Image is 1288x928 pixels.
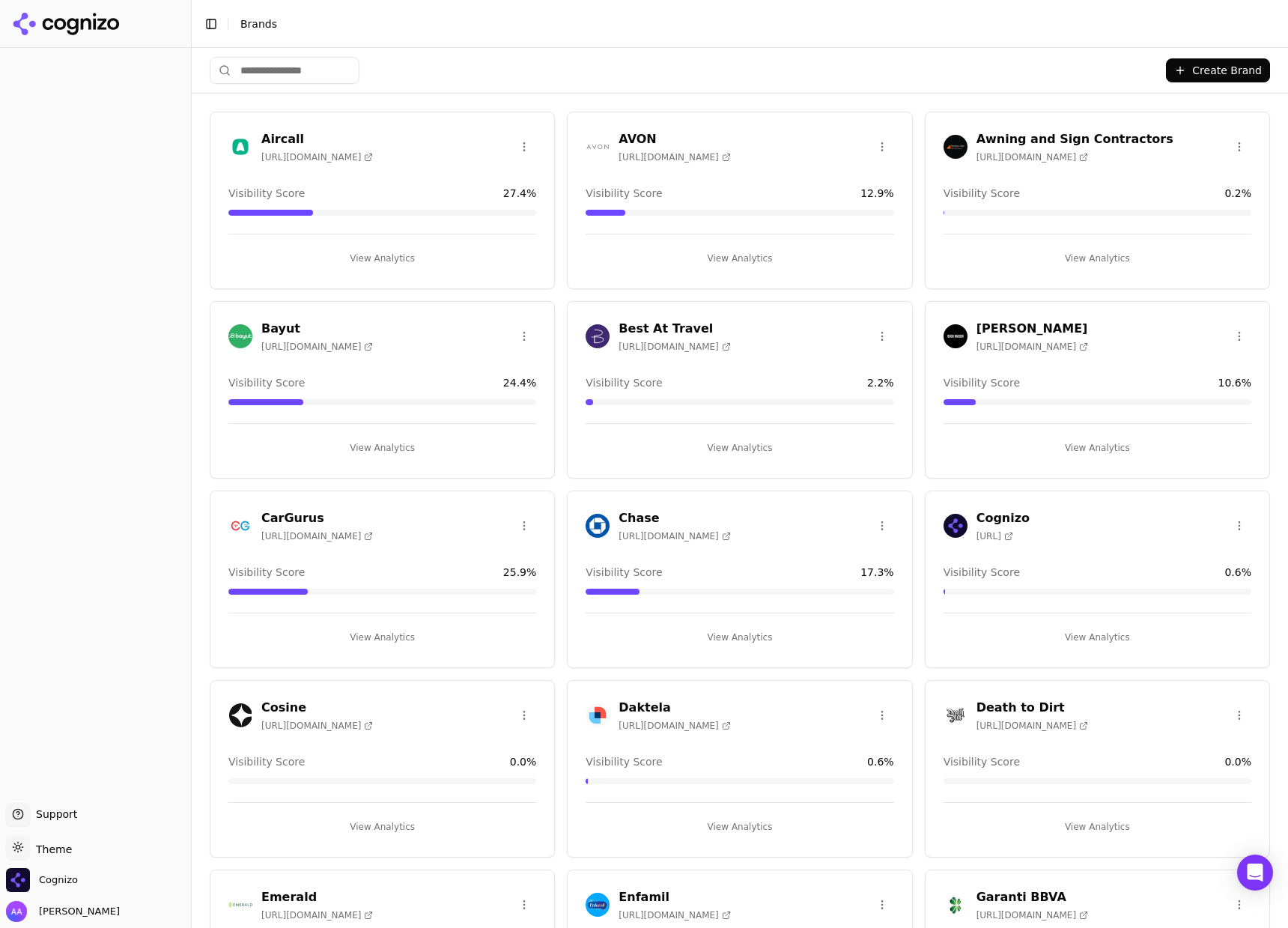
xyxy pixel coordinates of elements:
h3: Cosine [261,699,373,717]
img: Buck Mason [944,324,967,348]
span: 25.9 % [503,565,536,580]
span: [URL][DOMAIN_NAME] [619,909,730,921]
h3: Chase [619,509,730,527]
span: [URL][DOMAIN_NAME] [261,909,373,921]
span: Support [30,807,77,822]
span: Visibility Score [944,375,1020,390]
span: Visibility Score [586,375,662,390]
span: Visibility Score [228,186,305,201]
button: View Analytics [228,815,536,839]
span: Visibility Score [586,186,662,201]
span: [URL][DOMAIN_NAME] [261,720,373,732]
span: 0.0 % [510,754,537,769]
span: 24.4 % [503,375,536,390]
span: 10.6 % [1218,375,1251,390]
span: [URL][DOMAIN_NAME] [976,909,1088,921]
span: Visibility Score [586,565,662,580]
img: Awning and Sign Contractors [944,135,967,159]
span: Cognizo [39,873,78,887]
span: [URL][DOMAIN_NAME] [619,341,730,353]
button: View Analytics [586,815,893,839]
img: Chase [586,514,610,538]
span: Theme [30,843,72,855]
img: AVON [586,135,610,159]
button: View Analytics [944,815,1251,839]
img: Death to Dirt [944,703,967,727]
h3: Daktela [619,699,730,717]
span: 0.6 % [1224,565,1251,580]
span: [URL][DOMAIN_NAME] [976,720,1088,732]
img: Best At Travel [586,324,610,348]
button: View Analytics [228,625,536,649]
span: [URL][DOMAIN_NAME] [976,341,1088,353]
button: View Analytics [944,436,1251,460]
button: View Analytics [586,625,893,649]
img: Bayut [228,324,252,348]
nav: breadcrumb [240,16,1246,31]
span: [URL][DOMAIN_NAME] [261,530,373,542]
img: CarGurus [228,514,252,538]
img: Aircall [228,135,252,159]
span: Visibility Score [944,186,1020,201]
img: Cognizo [944,514,967,538]
button: Open user button [6,901,120,922]
h3: Cognizo [976,509,1030,527]
span: 0.0 % [1224,754,1251,769]
h3: Garanti BBVA [976,888,1088,906]
span: Visibility Score [944,754,1020,769]
h3: Best At Travel [619,320,730,338]
span: [URL] [976,530,1013,542]
div: Open Intercom Messenger [1237,855,1273,891]
h3: Aircall [261,130,373,148]
span: [URL][DOMAIN_NAME] [619,151,730,163]
button: Create Brand [1166,58,1270,82]
img: Emerald [228,893,252,917]
button: View Analytics [944,246,1251,270]
button: View Analytics [228,246,536,270]
h3: Death to Dirt [976,699,1088,717]
h3: CarGurus [261,509,373,527]
span: [URL][DOMAIN_NAME] [261,341,373,353]
button: Open organization switcher [6,868,78,892]
span: [URL][DOMAIN_NAME] [619,530,730,542]
span: 27.4 % [503,186,536,201]
img: Cognizo [6,868,30,892]
img: Garanti BBVA [944,893,967,917]
span: 17.3 % [860,565,893,580]
button: View Analytics [228,436,536,460]
span: Visibility Score [228,375,305,390]
button: View Analytics [586,436,893,460]
span: Visibility Score [228,754,305,769]
span: Visibility Score [586,754,662,769]
span: [PERSON_NAME] [33,905,120,918]
span: 0.2 % [1224,186,1251,201]
span: 0.6 % [867,754,894,769]
img: Enfamil [586,893,610,917]
h3: Awning and Sign Contractors [976,130,1173,148]
img: Alp Aysan [6,901,27,922]
img: Daktela [586,703,610,727]
span: [URL][DOMAIN_NAME] [261,151,373,163]
span: Visibility Score [228,565,305,580]
span: [URL][DOMAIN_NAME] [619,720,730,732]
h3: Enfamil [619,888,730,906]
h3: Bayut [261,320,373,338]
h3: AVON [619,130,730,148]
button: View Analytics [944,625,1251,649]
h3: Emerald [261,888,373,906]
span: [URL][DOMAIN_NAME] [976,151,1088,163]
img: Cosine [228,703,252,727]
span: 12.9 % [860,186,893,201]
h3: [PERSON_NAME] [976,320,1088,338]
span: Brands [240,18,277,30]
span: 2.2 % [867,375,894,390]
span: Visibility Score [944,565,1020,580]
button: View Analytics [586,246,893,270]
